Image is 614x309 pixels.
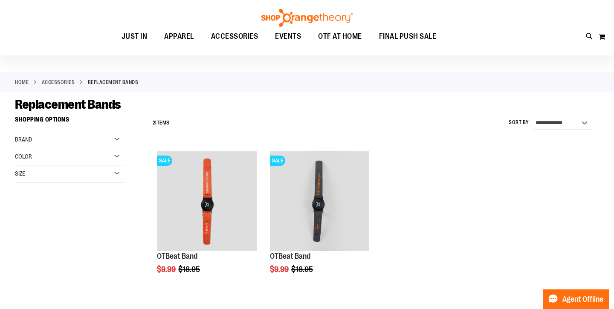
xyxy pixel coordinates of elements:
a: OTBeat Band [270,252,310,260]
span: 2 [153,120,156,126]
img: OTBeat Band [270,151,370,251]
div: product [153,147,261,295]
span: Brand [15,136,32,143]
a: OTBeat Band [157,252,197,260]
span: ACCESSORIES [211,27,258,46]
a: FINAL PUSH SALE [371,27,445,46]
span: $18.95 [291,265,314,274]
a: ACCESSORIES [203,27,267,46]
span: Color [15,153,32,160]
span: Agent Offline [562,295,603,303]
div: product [266,147,374,295]
span: OTF AT HOME [318,27,362,46]
span: EVENTS [275,27,301,46]
span: FINAL PUSH SALE [379,27,437,46]
a: JUST IN [113,27,156,46]
a: OTBeat BandSALE [157,151,257,252]
a: OTBeat BandSALE [270,151,370,252]
span: SALE [157,156,172,166]
a: EVENTS [266,27,310,46]
span: APPAREL [164,27,194,46]
a: ACCESSORIES [42,78,75,86]
h2: Items [153,116,170,130]
a: Home [15,78,29,86]
img: OTBeat Band [157,151,257,251]
a: APPAREL [156,27,203,46]
button: Agent Offline [543,289,609,309]
span: $9.99 [157,265,177,274]
span: Replacement Bands [15,97,121,112]
strong: Shopping Options [15,112,125,131]
span: JUST IN [122,27,148,46]
a: OTF AT HOME [310,27,371,46]
span: $18.95 [178,265,201,274]
span: $9.99 [270,265,290,274]
span: SALE [270,156,285,166]
label: Sort By [509,119,529,126]
img: Shop Orangetheory [260,9,354,27]
strong: Replacement Bands [88,78,139,86]
span: Size [15,170,25,177]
